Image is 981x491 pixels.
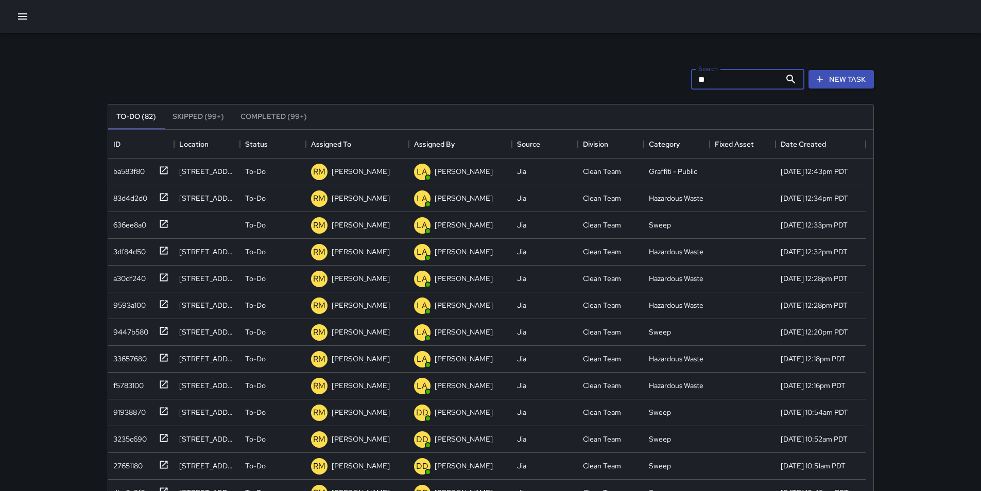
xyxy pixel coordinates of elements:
[649,354,703,364] div: Hazardous Waste
[781,193,848,203] div: 9/24/2025, 12:34pm PDT
[781,354,846,364] div: 9/24/2025, 12:18pm PDT
[109,430,147,444] div: 3235c690
[332,220,390,230] p: [PERSON_NAME]
[245,130,268,159] div: Status
[710,130,776,159] div: Fixed Asset
[245,407,266,417] p: To-Do
[435,354,493,364] p: [PERSON_NAME]
[109,242,146,257] div: 3df84d50
[583,273,621,284] div: Clean Team
[179,407,235,417] div: 630 Gough Street
[435,166,493,177] p: [PERSON_NAME]
[417,353,427,365] p: LA
[517,327,526,337] div: Jia
[517,166,526,177] div: Jia
[435,380,493,391] p: [PERSON_NAME]
[245,193,266,203] p: To-Do
[583,354,621,364] div: Clean Team
[517,434,526,444] div: Jia
[781,461,846,471] div: 9/24/2025, 10:51am PDT
[649,300,703,310] div: Hazardous Waste
[417,326,427,339] p: LA
[332,247,390,257] p: [PERSON_NAME]
[245,220,266,230] p: To-Do
[179,273,235,284] div: 629 Golden Gate Avenue
[417,273,427,285] p: LA
[313,273,325,285] p: RM
[108,104,164,129] button: To-Do (82)
[781,300,848,310] div: 9/24/2025, 12:28pm PDT
[416,407,428,419] p: DD
[245,461,266,471] p: To-Do
[332,354,390,364] p: [PERSON_NAME]
[583,461,621,471] div: Clean Team
[332,380,390,391] p: [PERSON_NAME]
[435,434,493,444] p: [PERSON_NAME]
[583,300,621,310] div: Clean Team
[649,193,703,203] div: Hazardous Waste
[583,380,621,391] div: Clean Team
[583,220,621,230] div: Clean Team
[583,193,621,203] div: Clean Team
[417,166,427,178] p: LA
[332,434,390,444] p: [PERSON_NAME]
[417,246,427,258] p: LA
[179,327,235,337] div: 507 Polk Street
[313,246,325,258] p: RM
[649,327,671,337] div: Sweep
[332,193,390,203] p: [PERSON_NAME]
[179,461,235,471] div: 601 Mcallister Street
[435,461,493,471] p: [PERSON_NAME]
[164,104,232,129] button: Skipped (99+)
[808,70,874,89] button: New Task
[313,433,325,446] p: RM
[517,461,526,471] div: Jia
[109,349,147,364] div: 33657680
[179,247,235,257] div: 701 Golden Gate Avenue
[179,434,235,444] div: 601 Mcallister Street
[313,219,325,232] p: RM
[109,162,145,177] div: ba583f80
[109,403,146,417] div: 91938870
[517,273,526,284] div: Jia
[245,327,266,337] p: To-Do
[583,407,621,417] div: Clean Team
[649,380,703,391] div: Hazardous Waste
[781,220,848,230] div: 9/24/2025, 12:33pm PDT
[583,247,621,257] div: Clean Team
[109,269,146,284] div: a30df240
[781,130,826,159] div: Date Created
[649,434,671,444] div: Sweep
[649,166,697,177] div: Graffiti - Public
[179,354,235,364] div: 545 Golden Gate Avenue
[109,376,144,391] div: f5783100
[781,380,846,391] div: 9/24/2025, 12:16pm PDT
[232,104,315,129] button: Completed (99+)
[108,130,174,159] div: ID
[416,460,428,472] p: DD
[644,130,710,159] div: Category
[109,216,146,230] div: 636ee8a0
[435,407,493,417] p: [PERSON_NAME]
[332,327,390,337] p: [PERSON_NAME]
[179,193,235,203] div: 580 Mcallister Street
[649,407,671,417] div: Sweep
[313,300,325,312] p: RM
[781,327,848,337] div: 9/24/2025, 12:20pm PDT
[332,300,390,310] p: [PERSON_NAME]
[715,130,754,159] div: Fixed Asset
[517,354,526,364] div: Jia
[416,433,428,446] p: DD
[332,407,390,417] p: [PERSON_NAME]
[245,434,266,444] p: To-Do
[245,273,266,284] p: To-Do
[435,300,493,310] p: [PERSON_NAME]
[698,64,718,73] label: Search
[649,220,671,230] div: Sweep
[313,460,325,472] p: RM
[583,327,621,337] div: Clean Team
[417,192,427,205] p: LA
[583,166,621,177] div: Clean Team
[417,300,427,312] p: LA
[517,380,526,391] div: Jia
